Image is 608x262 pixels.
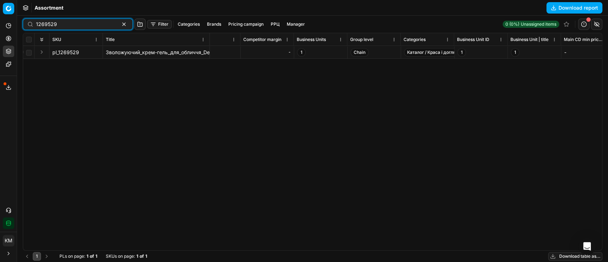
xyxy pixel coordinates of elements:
button: Download table as... [548,252,602,261]
nav: breadcrumb [35,4,63,11]
button: Manager [284,20,308,29]
button: Brands [204,20,224,29]
span: Assortment [35,4,63,11]
span: pl_1269529 [52,49,79,56]
strong: of [140,253,144,259]
span: 1 [457,48,466,57]
span: 1 [297,48,306,57]
a: 0 (0%)Unassigned items [503,21,559,28]
span: Каталог / Краса і догляд / Догляд за обличчям / Креми для обличчя [404,48,553,57]
span: Categories [404,37,426,42]
span: PLs on page : [59,253,85,259]
button: Filter [147,20,172,29]
button: Go to previous page [23,252,31,261]
div: Зволожуючий_крем-гель_для_обличчя_Dear_Klairs_Midnight_Blue_Clearing_Water_Cream [106,49,207,56]
span: Group level [350,37,373,42]
span: Business Units [297,37,326,42]
button: Pricing campaign [225,20,266,29]
div: - [244,49,291,56]
button: Expand [37,48,46,56]
strong: 1 [87,253,88,259]
button: Download report [546,2,602,14]
strong: 1 [136,253,138,259]
span: Competitor margin [243,37,281,42]
span: 1 [511,48,519,57]
span: Main CD min price competitor name [564,37,604,42]
nav: pagination [23,252,51,261]
span: Unassigned items [521,21,556,27]
span: SKU [52,37,61,42]
button: Go to next page [42,252,51,261]
span: SKUs on page : [106,253,135,259]
strong: of [90,253,94,259]
div: Open Intercom Messenger [578,238,596,255]
strong: 1 [95,253,97,259]
button: КM [3,235,14,246]
button: РРЦ [268,20,282,29]
button: 1 [33,252,41,261]
button: Categories [175,20,203,29]
input: Search by SKU or title [36,21,114,28]
span: Business Unit ID [457,37,489,42]
span: Title [106,37,115,42]
strong: 1 [145,253,147,259]
button: Expand all [37,35,46,44]
span: Chain [350,48,369,57]
span: Business Unit | title [510,37,549,42]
